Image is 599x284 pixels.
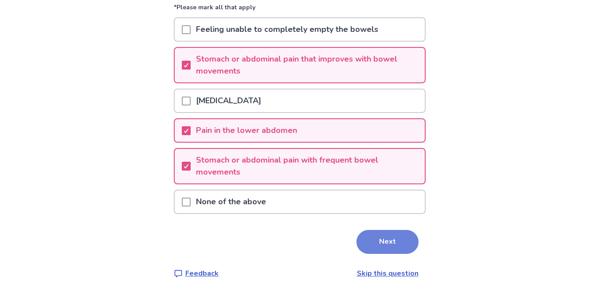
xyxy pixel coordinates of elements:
[191,18,384,41] p: Feeling unable to completely empty the bowels
[185,268,219,279] p: Feedback
[357,268,419,278] a: Skip this question
[191,191,271,213] p: None of the above
[191,48,425,82] p: Stomach or abdominal pain that improves with bowel movements
[191,149,425,183] p: Stomach or abdominal pain with frequent bowel movements
[191,119,302,142] p: Pain in the lower abdomen
[174,3,426,17] p: *Please mark all that apply
[356,230,419,254] button: Next
[191,89,266,112] p: [MEDICAL_DATA]
[174,268,219,279] a: Feedback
